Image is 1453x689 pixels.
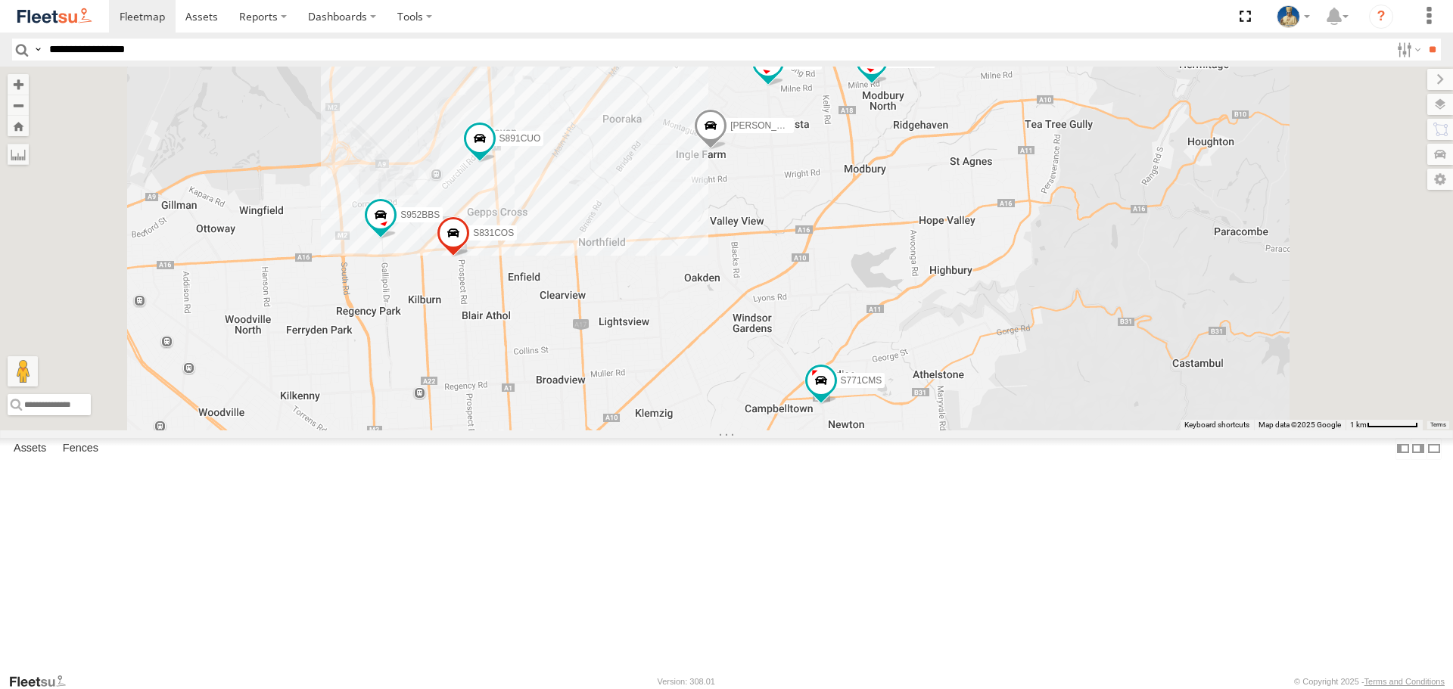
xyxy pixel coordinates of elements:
[1369,5,1393,29] i: ?
[1259,421,1341,429] span: Map data ©2025 Google
[15,6,94,26] img: fleetsu-logo-horizontal.svg
[1430,421,1446,427] a: Terms (opens in new tab)
[32,39,44,61] label: Search Query
[1184,420,1249,430] button: Keyboard shortcuts
[1395,438,1411,460] label: Dock Summary Table to the Left
[1294,677,1445,686] div: © Copyright 2025 -
[473,228,514,239] span: S831COS
[1346,420,1423,430] button: Map scale: 1 km per 64 pixels
[1350,421,1367,429] span: 1 km
[658,677,715,686] div: Version: 308.01
[1391,39,1423,61] label: Search Filter Options
[841,376,882,386] span: S771CMS
[1411,438,1426,460] label: Dock Summary Table to the Right
[8,674,78,689] a: Visit our Website
[499,133,541,144] span: S891CUO
[8,95,29,116] button: Zoom out
[1427,438,1442,460] label: Hide Summary Table
[1271,5,1315,28] div: Matt Draper
[55,439,106,460] label: Fences
[8,356,38,386] button: Drag Pegman onto the map to open Street View
[6,439,54,460] label: Assets
[8,144,29,165] label: Measure
[8,116,29,136] button: Zoom Home
[730,121,805,132] span: [PERSON_NAME]
[1427,169,1453,190] label: Map Settings
[8,74,29,95] button: Zoom in
[1364,677,1445,686] a: Terms and Conditions
[400,210,440,221] span: S952BBS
